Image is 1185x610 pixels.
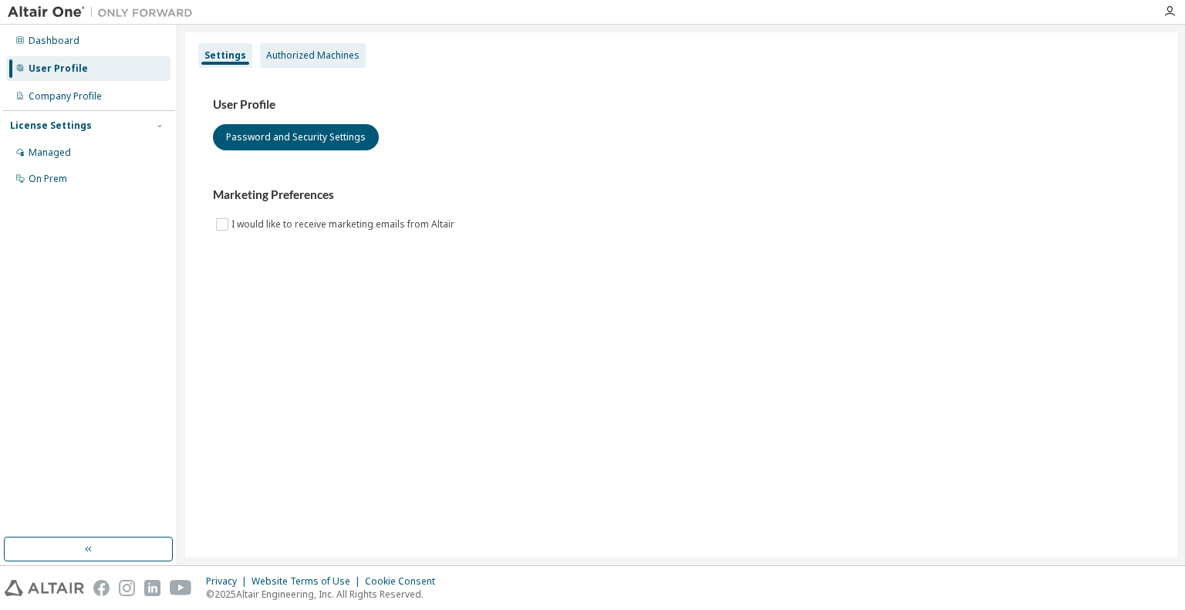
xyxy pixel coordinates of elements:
[29,62,88,75] div: User Profile
[29,147,71,159] div: Managed
[206,575,252,588] div: Privacy
[252,575,365,588] div: Website Terms of Use
[266,49,360,62] div: Authorized Machines
[119,580,135,596] img: instagram.svg
[213,187,1150,203] h3: Marketing Preferences
[206,588,444,601] p: © 2025 Altair Engineering, Inc. All Rights Reserved.
[93,580,110,596] img: facebook.svg
[170,580,192,596] img: youtube.svg
[29,90,102,103] div: Company Profile
[29,173,67,185] div: On Prem
[5,580,84,596] img: altair_logo.svg
[365,575,444,588] div: Cookie Consent
[10,120,92,132] div: License Settings
[8,5,201,20] img: Altair One
[213,124,379,150] button: Password and Security Settings
[144,580,160,596] img: linkedin.svg
[213,97,1150,113] h3: User Profile
[231,215,457,234] label: I would like to receive marketing emails from Altair
[29,35,79,47] div: Dashboard
[204,49,246,62] div: Settings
